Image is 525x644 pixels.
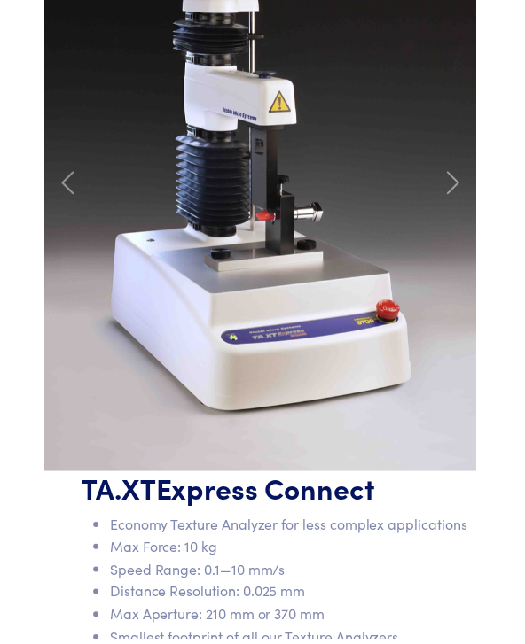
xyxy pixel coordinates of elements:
li: Max Force: 10 kg [111,539,519,563]
li: Distance Resolution: 0.025 mm [111,585,519,608]
li: Economy Texture Analyzer for less complex applications [111,517,519,540]
span: Express Connect [157,472,378,512]
h1: TA.XT [82,475,519,510]
li: Max Aperture: 210 mm or 370 mm [111,608,519,631]
li: Speed Range: 0.1—10 mm/s [111,563,519,586]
